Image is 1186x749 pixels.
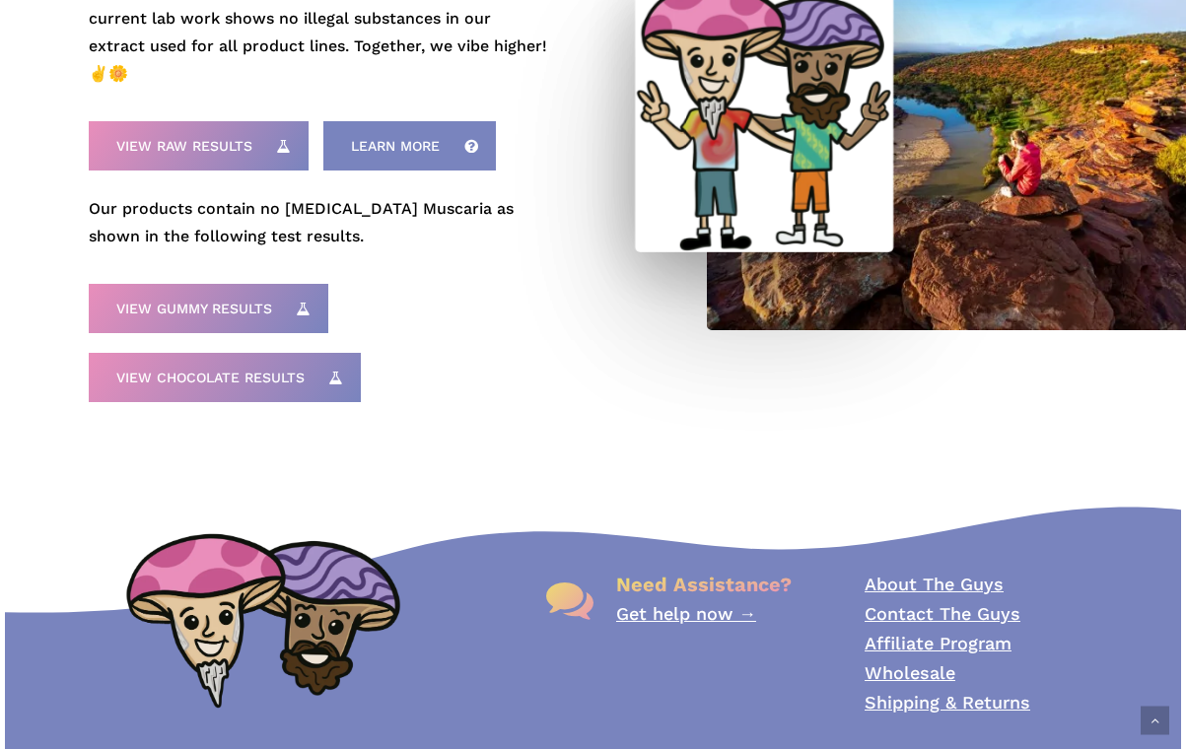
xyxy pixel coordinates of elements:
span: Need Assistance? [616,573,792,596]
a: View Raw Results [89,121,309,170]
a: View Gummy Results [89,284,328,333]
a: Affiliate Program [865,633,1012,653]
span: View Gummy Results [116,299,272,318]
a: Get help now → [616,603,756,624]
a: View Chocolate Results [89,353,361,402]
span: View Raw Results [116,136,252,156]
a: Wholesale [865,662,955,683]
a: Contact The Guys [865,603,1020,624]
a: About The Guys [865,574,1004,594]
span: View Chocolate Results [116,368,305,387]
a: Shipping & Returns [865,692,1030,713]
a: Learn More [323,121,496,170]
img: PsyGuys Heads Logo [123,515,403,725]
p: Our products contain no [MEDICAL_DATA] Muscaria as shown in the following test results. [89,195,548,250]
span: Learn More [351,136,440,156]
a: Back to top [1141,707,1169,735]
